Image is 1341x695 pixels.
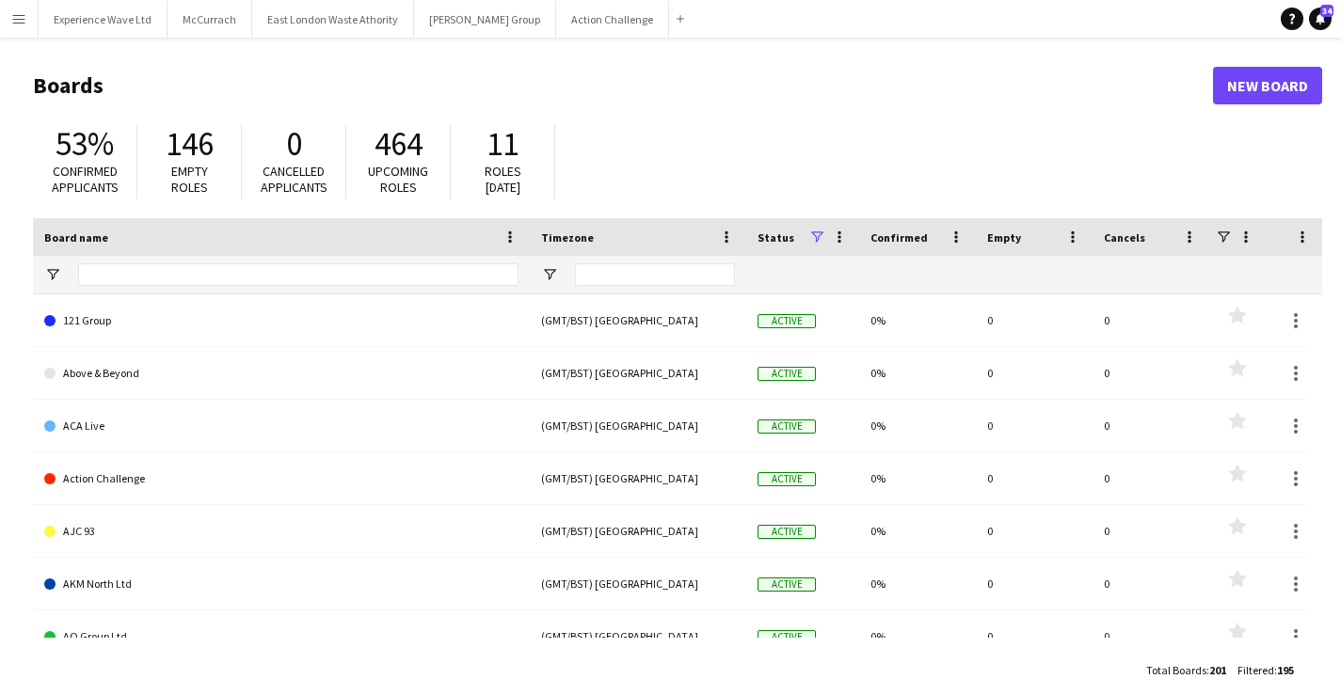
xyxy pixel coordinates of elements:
span: 146 [166,123,214,165]
span: Confirmed [870,230,928,245]
span: 11 [487,123,519,165]
div: (GMT/BST) [GEOGRAPHIC_DATA] [530,400,746,451]
span: Filtered [1237,663,1274,677]
span: Status [758,230,794,245]
div: 0 [1093,400,1209,451]
div: 0 [976,558,1093,609]
div: 0% [859,347,976,399]
div: (GMT/BST) [GEOGRAPHIC_DATA] [530,505,746,557]
span: 201 [1209,663,1226,677]
a: 121 Group [44,294,519,347]
button: East London Waste Athority [252,1,414,38]
a: ACA Live [44,400,519,452]
span: 34 [1320,5,1333,17]
a: New Board [1213,67,1322,104]
button: Action Challenge [556,1,669,38]
a: 34 [1309,8,1332,30]
span: 0 [286,123,302,165]
input: Board name Filter Input [78,263,519,286]
button: [PERSON_NAME] Group [414,1,556,38]
div: 0 [1093,452,1209,504]
div: : [1146,652,1226,688]
span: Active [758,472,816,486]
div: (GMT/BST) [GEOGRAPHIC_DATA] [530,558,746,609]
div: (GMT/BST) [GEOGRAPHIC_DATA] [530,610,746,662]
div: (GMT/BST) [GEOGRAPHIC_DATA] [530,294,746,346]
span: Board name [44,230,108,245]
span: Empty [987,230,1021,245]
a: AO Group Ltd [44,610,519,663]
span: Active [758,577,816,592]
div: 0 [976,505,1093,557]
div: 0% [859,610,976,662]
div: 0 [1093,610,1209,662]
input: Timezone Filter Input [575,263,735,286]
div: 0 [976,294,1093,346]
div: 0 [1093,505,1209,557]
button: Open Filter Menu [541,266,558,283]
span: Active [758,525,816,539]
span: Active [758,630,816,644]
div: 0% [859,558,976,609]
div: 0% [859,294,976,346]
button: Open Filter Menu [44,266,61,283]
div: : [1237,652,1294,688]
span: Roles [DATE] [485,163,521,196]
span: 53% [56,123,114,165]
h1: Boards [33,71,1213,100]
span: 464 [375,123,423,165]
div: 0% [859,400,976,451]
div: 0 [1093,347,1209,399]
div: (GMT/BST) [GEOGRAPHIC_DATA] [530,452,746,504]
a: AKM North Ltd [44,558,519,610]
span: Active [758,367,816,381]
span: Cancels [1104,230,1145,245]
div: 0 [976,347,1093,399]
div: 0 [1093,294,1209,346]
span: Active [758,314,816,328]
a: Action Challenge [44,452,519,505]
div: 0 [976,400,1093,451]
span: Empty roles [171,163,208,196]
div: 0% [859,452,976,504]
span: Active [758,419,816,434]
span: 195 [1277,663,1294,677]
span: Total Boards [1146,663,1206,677]
button: Experience Wave Ltd [39,1,168,38]
div: 0 [976,452,1093,504]
span: Cancelled applicants [261,163,327,196]
span: Confirmed applicants [52,163,119,196]
span: Upcoming roles [368,163,428,196]
span: Timezone [541,230,594,245]
a: AJC 93 [44,505,519,558]
div: 0 [1093,558,1209,609]
a: Above & Beyond [44,347,519,400]
div: 0% [859,505,976,557]
button: McCurrach [168,1,252,38]
div: (GMT/BST) [GEOGRAPHIC_DATA] [530,347,746,399]
div: 0 [976,610,1093,662]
